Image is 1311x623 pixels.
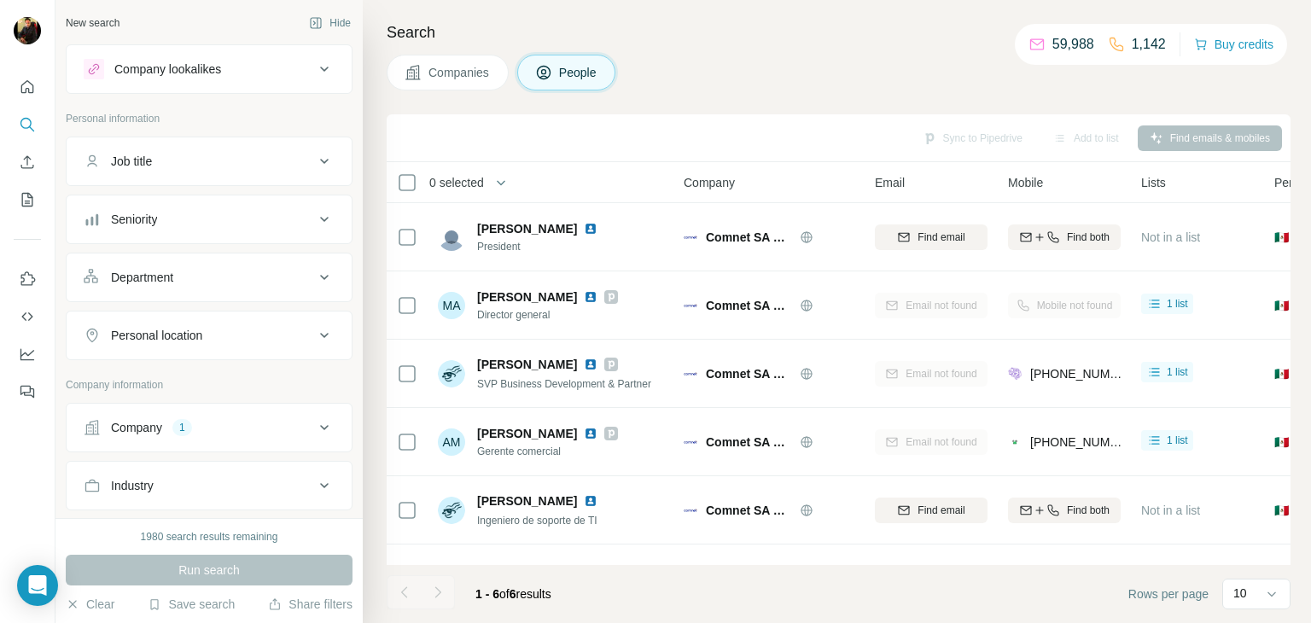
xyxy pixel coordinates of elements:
[477,356,577,373] span: [PERSON_NAME]
[438,224,465,251] img: Avatar
[1141,174,1166,191] span: Lists
[584,290,597,304] img: LinkedIn logo
[111,153,152,170] div: Job title
[111,419,162,436] div: Company
[429,174,484,191] span: 0 selected
[706,502,791,519] span: Comnet SA de CV
[1067,503,1110,518] span: Find both
[477,425,577,442] span: [PERSON_NAME]
[14,264,41,294] button: Use Surfe on LinkedIn
[584,427,597,440] img: LinkedIn logo
[14,376,41,407] button: Feedback
[477,563,681,577] span: [PERSON_NAME] [PERSON_NAME]
[67,465,352,506] button: Industry
[428,64,491,81] span: Companies
[875,224,988,250] button: Find email
[584,222,597,236] img: LinkedIn logo
[706,229,791,246] span: Comnet SA de CV
[438,428,465,456] div: AM
[875,174,905,191] span: Email
[14,147,41,178] button: Enrich CSV
[17,565,58,606] div: Open Intercom Messenger
[510,587,516,601] span: 6
[14,17,41,44] img: Avatar
[111,477,154,494] div: Industry
[684,367,697,381] img: Logo of Comnet SA de CV
[1030,435,1138,449] span: [PHONE_NUMBER]
[475,587,499,601] span: 1 - 6
[111,211,157,228] div: Seniority
[114,61,221,78] div: Company lookalikes
[684,230,697,244] img: Logo of Comnet SA de CV
[67,407,352,448] button: Company1
[584,358,597,371] img: LinkedIn logo
[477,222,577,236] span: [PERSON_NAME]
[1141,504,1200,517] span: Not in a list
[1008,498,1121,523] button: Find both
[477,492,577,509] span: [PERSON_NAME]
[67,49,352,90] button: Company lookalikes
[1167,364,1188,380] span: 1 list
[172,420,192,435] div: 1
[706,434,791,451] span: Comnet SA de CV
[684,299,697,312] img: Logo of Comnet SA de CV
[1052,34,1094,55] p: 59,988
[14,109,41,140] button: Search
[918,230,964,245] span: Find email
[1132,34,1166,55] p: 1,142
[684,435,697,449] img: Logo of Comnet SA de CV
[477,307,618,323] span: Director general
[1274,434,1289,451] span: 🇲🇽
[14,339,41,370] button: Dashboard
[475,587,551,601] span: results
[875,498,988,523] button: Find email
[1030,367,1138,381] span: [PHONE_NUMBER]
[1008,174,1043,191] span: Mobile
[14,72,41,102] button: Quick start
[1167,433,1188,448] span: 1 list
[438,360,465,387] img: Avatar
[297,10,363,36] button: Hide
[67,141,352,182] button: Job title
[111,327,202,344] div: Personal location
[387,20,1291,44] h4: Search
[268,596,353,613] button: Share filters
[499,587,510,601] span: of
[1274,502,1289,519] span: 🇲🇽
[684,174,735,191] span: Company
[1167,296,1188,311] span: 1 list
[1194,32,1273,56] button: Buy credits
[1128,585,1209,603] span: Rows per page
[148,596,235,613] button: Save search
[66,15,119,31] div: New search
[111,269,173,286] div: Department
[438,497,465,524] img: Avatar
[584,494,597,508] img: LinkedIn logo
[684,504,697,517] img: Logo of Comnet SA de CV
[1274,365,1289,382] span: 🇲🇽
[14,184,41,215] button: My lists
[1008,224,1121,250] button: Find both
[67,199,352,240] button: Seniority
[559,64,598,81] span: People
[918,503,964,518] span: Find email
[66,377,353,393] p: Company information
[1233,585,1247,602] p: 10
[438,565,465,592] div: JC
[67,315,352,356] button: Personal location
[477,444,618,459] span: Gerente comercial
[477,515,597,527] span: Ingeniero de soporte de TI
[706,365,791,382] span: Comnet SA de CV
[477,288,577,306] span: [PERSON_NAME]
[141,529,278,544] div: 1980 search results remaining
[66,596,114,613] button: Clear
[1008,434,1022,451] img: provider contactout logo
[706,297,791,314] span: Comnet SA de CV
[1067,230,1110,245] span: Find both
[14,301,41,332] button: Use Surfe API
[477,378,651,390] span: SVP Business Development & Partner
[1274,297,1289,314] span: 🇲🇽
[631,563,644,577] img: LinkedIn logo
[67,257,352,298] button: Department
[66,111,353,126] p: Personal information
